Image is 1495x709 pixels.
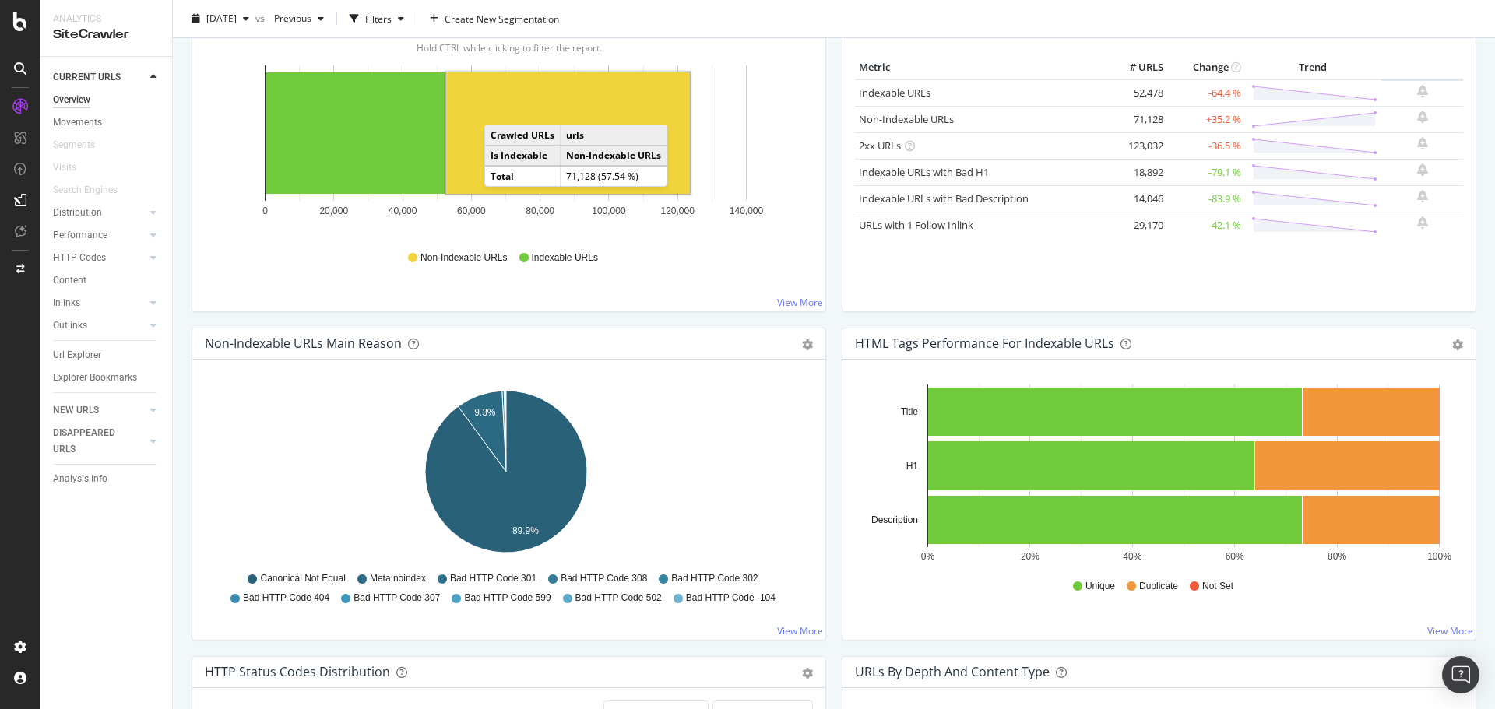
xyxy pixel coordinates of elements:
[389,205,417,216] text: 40,000
[53,347,161,363] a: Url Explorer
[370,572,426,585] span: Meta noindex
[1105,106,1167,132] td: 71,128
[420,251,507,265] span: Non-Indexable URLs
[53,425,132,458] div: DISAPPEARED URLS
[859,165,989,179] a: Indexable URLs with Bad H1
[260,572,345,585] span: Canonical Not Equal
[1105,212,1167,238] td: 29,170
[1105,56,1167,79] th: # URLS
[319,205,348,216] text: 20,000
[1167,132,1245,159] td: -36.5 %
[1167,56,1245,79] th: Change
[464,591,551,605] span: Bad HTTP Code 599
[450,572,536,585] span: Bad HTTP Code 301
[1417,85,1428,97] div: bell-plus
[205,384,807,565] div: A chart.
[53,69,146,86] a: CURRENT URLS
[1105,159,1167,185] td: 18,892
[354,591,440,605] span: Bad HTTP Code 307
[53,402,146,419] a: NEW URLS
[268,6,330,31] button: Previous
[526,205,554,216] text: 80,000
[661,205,695,216] text: 120,000
[53,26,160,44] div: SiteCrawler
[1105,132,1167,159] td: 123,032
[871,514,918,525] text: Description
[859,112,954,126] a: Non-Indexable URLs
[53,160,76,176] div: Visits
[561,125,667,146] td: urls
[53,12,160,26] div: Analytics
[1417,111,1428,123] div: bell-plus
[53,227,107,244] div: Performance
[53,250,146,266] a: HTTP Codes
[485,125,561,146] td: Crawled URLs
[365,12,392,25] div: Filters
[561,572,647,585] span: Bad HTTP Code 308
[1226,551,1244,562] text: 60%
[53,471,161,487] a: Analysis Info
[53,227,146,244] a: Performance
[53,114,102,131] div: Movements
[474,407,496,418] text: 9.3%
[1167,106,1245,132] td: +35.2 %
[53,318,146,334] a: Outlinks
[1085,580,1115,593] span: Unique
[1427,551,1451,562] text: 100%
[777,624,823,637] a: View More
[859,218,973,232] a: URLs with 1 Follow Inlink
[53,370,137,386] div: Explorer Bookmarks
[855,335,1114,351] div: HTML Tags Performance for Indexable URLs
[859,191,1029,205] a: Indexable URLs with Bad Description
[1139,580,1178,593] span: Duplicate
[532,251,598,265] span: Indexable URLs
[53,250,106,266] div: HTTP Codes
[343,6,410,31] button: Filters
[855,56,1105,79] th: Metric
[901,406,919,417] text: Title
[1417,163,1428,176] div: bell-plus
[53,205,102,221] div: Distribution
[1202,580,1233,593] span: Not Set
[1167,185,1245,212] td: -83.9 %
[802,339,813,350] div: gear
[53,69,121,86] div: CURRENT URLS
[53,160,92,176] a: Visits
[1417,216,1428,229] div: bell-plus
[457,205,486,216] text: 60,000
[185,6,255,31] button: [DATE]
[53,272,161,289] a: Content
[686,591,776,605] span: Bad HTTP Code -104
[53,92,90,108] div: Overview
[730,205,764,216] text: 140,000
[485,146,561,167] td: Is Indexable
[53,347,101,363] div: Url Explorer
[906,461,919,472] text: H1
[53,471,107,487] div: Analysis Info
[205,335,402,351] div: Non-Indexable URLs Main Reason
[1167,212,1245,238] td: -42.1 %
[53,425,146,458] a: DISAPPEARED URLS
[53,114,161,131] a: Movements
[485,166,561,186] td: Total
[1123,551,1141,562] text: 40%
[575,591,662,605] span: Bad HTTP Code 502
[53,370,161,386] a: Explorer Bookmarks
[53,182,133,198] a: Search Engines
[592,205,626,216] text: 100,000
[424,6,565,31] button: Create New Segmentation
[206,12,237,25] span: 2025 Aug. 18th
[1167,159,1245,185] td: -79.1 %
[205,664,390,679] div: HTTP Status Codes Distribution
[855,384,1458,565] svg: A chart.
[262,205,268,216] text: 0
[512,525,539,536] text: 89.9%
[445,12,559,25] span: Create New Segmentation
[1105,79,1167,107] td: 52,478
[53,182,118,198] div: Search Engines
[561,166,667,186] td: 71,128 (57.54 %)
[53,295,146,311] a: Inlinks
[53,92,161,108] a: Overview
[921,551,935,562] text: 0%
[268,12,311,25] span: Previous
